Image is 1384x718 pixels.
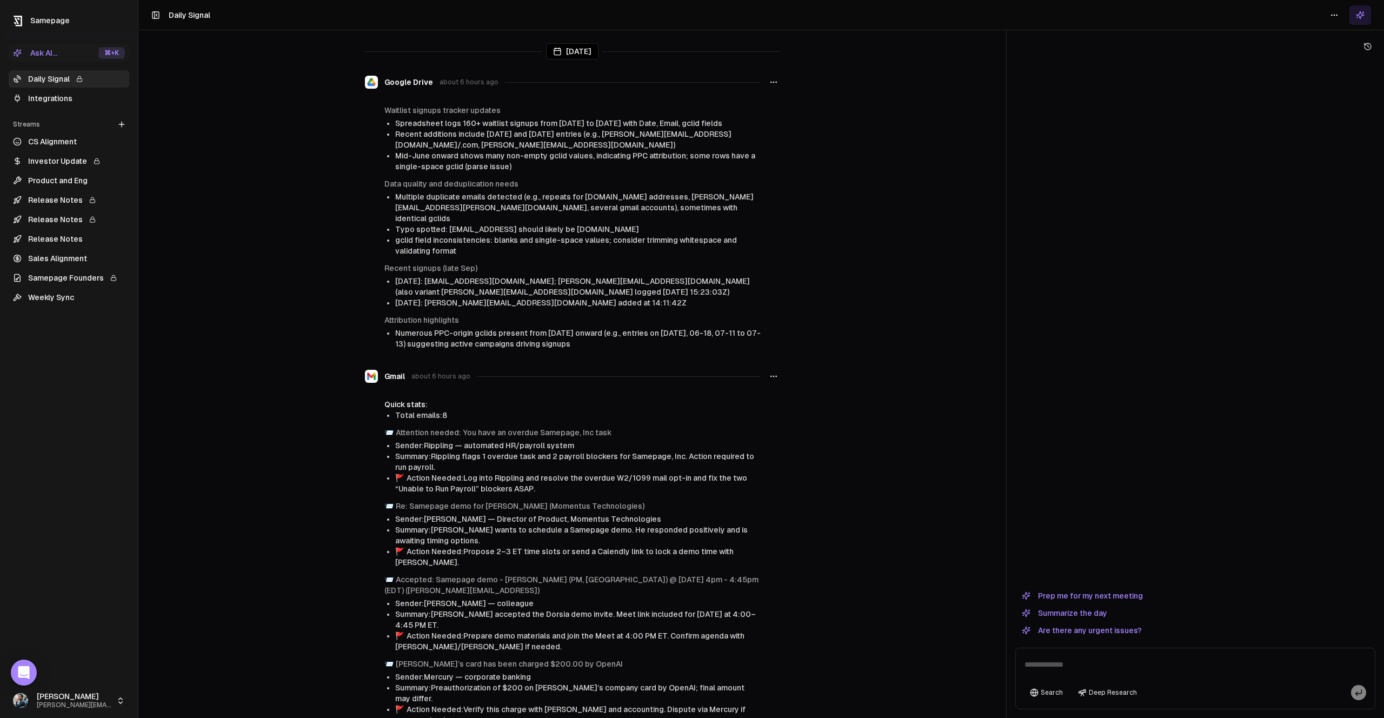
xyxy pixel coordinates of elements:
[9,230,129,248] a: Release Notes
[384,371,405,382] span: Gmail
[395,705,404,714] span: flag
[9,90,129,107] a: Integrations
[169,10,210,21] h1: Daily Signal
[395,630,761,652] li: Action Needed: Prepare demo materials and join the Meet at 4:00 PM ET. Confirm agenda with [PERSO...
[395,682,761,704] li: Summary: Preauthorization of $200 on [PERSON_NAME]’s company card by OpenAI; final amount may dif...
[384,399,761,410] div: Quick stats:
[396,660,623,668] a: [PERSON_NAME]’s card has been charged $200.00 by OpenAI
[1015,624,1148,637] button: Are there any urgent issues?
[1015,607,1114,620] button: Summarize the day
[384,428,394,437] span: envelope
[1073,685,1142,700] button: Deep Research
[384,106,501,115] a: Waitlist signups tracker updates
[9,152,129,170] a: Investor Update
[546,43,598,59] div: [DATE]
[365,76,378,89] img: Google Drive
[9,172,129,189] a: Product and Eng
[395,225,639,234] span: Typo spotted: [EMAIL_ADDRESS] should likely be [DOMAIN_NAME]
[395,546,761,568] li: Action Needed: Propose 2–3 ET time slots or send a Calendly link to lock a demo time with [PERSON...
[395,192,754,223] span: Multiple duplicate emails detected (e.g., repeats for [DOMAIN_NAME] addresses, [PERSON_NAME][EMAI...
[395,672,761,682] li: Sender: Mercury — corporate banking
[9,688,129,714] button: [PERSON_NAME][PERSON_NAME][EMAIL_ADDRESS]
[365,370,378,383] img: Gmail
[11,660,37,686] div: Open Intercom Messenger
[9,269,129,287] a: Samepage Founders
[13,693,28,708] img: 1695405595226.jpeg
[395,473,761,494] li: Action Needed: Log into Rippling and resolve the overdue W2/1099 mail opt-in and fix the two “Una...
[9,250,129,267] a: Sales Alignment
[395,151,755,171] span: Mid-June onward shows many non-empty gclid values, indicating PPC attribution; some rows have a s...
[98,47,125,59] div: ⌘ +K
[395,130,731,149] span: Recent additions include [DATE] and [DATE] entries (e.g., [PERSON_NAME][EMAIL_ADDRESS][DOMAIN_NAM...
[384,575,394,584] span: envelope
[395,598,761,609] li: Sender: [PERSON_NAME] — colleague
[395,524,761,546] li: Summary: [PERSON_NAME] wants to schedule a Samepage demo. He responded positively and is awaiting...
[9,133,129,150] a: CS Alignment
[384,316,459,324] a: Attribution highlights
[395,514,761,524] li: Sender: [PERSON_NAME] — Director of Product, Momentus Technologies
[1024,685,1068,700] button: Search
[440,78,498,87] span: about 6 hours ago
[395,236,737,255] span: gclid field inconsistencies: blanks and single-space values; consider trimming whitespace and val...
[384,77,433,88] span: Google Drive
[411,372,470,381] span: about 6 hours ago
[13,48,57,58] div: Ask AI...
[30,16,70,25] span: Samepage
[395,474,404,482] span: flag
[395,277,750,296] span: [DATE]: [EMAIL_ADDRESS][DOMAIN_NAME]; [PERSON_NAME][EMAIL_ADDRESS][DOMAIN_NAME] (also variant [PE...
[396,428,611,437] a: Attention needed: You have an overdue Samepage, Inc task
[9,211,129,228] a: Release Notes
[396,502,644,510] a: Re: Samepage demo for [PERSON_NAME] (Momentus Technologies)
[395,609,761,630] li: Summary: [PERSON_NAME] accepted the Dorsia demo invite. Meet link included for [DATE] at 4:00–4:4...
[384,264,477,272] a: Recent signups (late Sep)
[395,298,687,307] span: [DATE]: [PERSON_NAME][EMAIL_ADDRESS][DOMAIN_NAME] added at 14:11:42Z
[9,116,129,133] div: Streams
[37,692,112,702] span: [PERSON_NAME]
[384,660,394,668] span: envelope
[9,289,129,306] a: Weekly Sync
[384,179,518,188] a: Data quality and deduplication needs
[384,502,394,510] span: envelope
[395,631,404,640] span: flag
[384,575,758,595] a: Accepted: Samepage demo - [PERSON_NAME] (PM, [GEOGRAPHIC_DATA]) @ [DATE] 4pm - 4:45pm (EDT) ([PER...
[395,440,761,451] li: Sender: Rippling — automated HR/payroll system
[37,701,112,709] span: [PERSON_NAME][EMAIL_ADDRESS]
[395,451,761,473] li: Summary: Rippling flags 1 overdue task and 2 payroll blockers for Samepage, Inc. Action required ...
[395,547,404,556] span: flag
[1015,589,1149,602] button: Prep me for my next meeting
[9,70,129,88] a: Daily Signal
[395,329,761,348] span: Numerous PPC-origin gclids present from [DATE] onward (e.g., entries on [DATE], 06-18, 07-11 to 0...
[9,44,129,62] button: Ask AI...⌘+K
[395,119,722,128] span: Spreadsheet logs 160+ waitlist signups from [DATE] to [DATE] with Date, Email, gclid fields
[395,410,761,421] li: Total emails: 8
[9,191,129,209] a: Release Notes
